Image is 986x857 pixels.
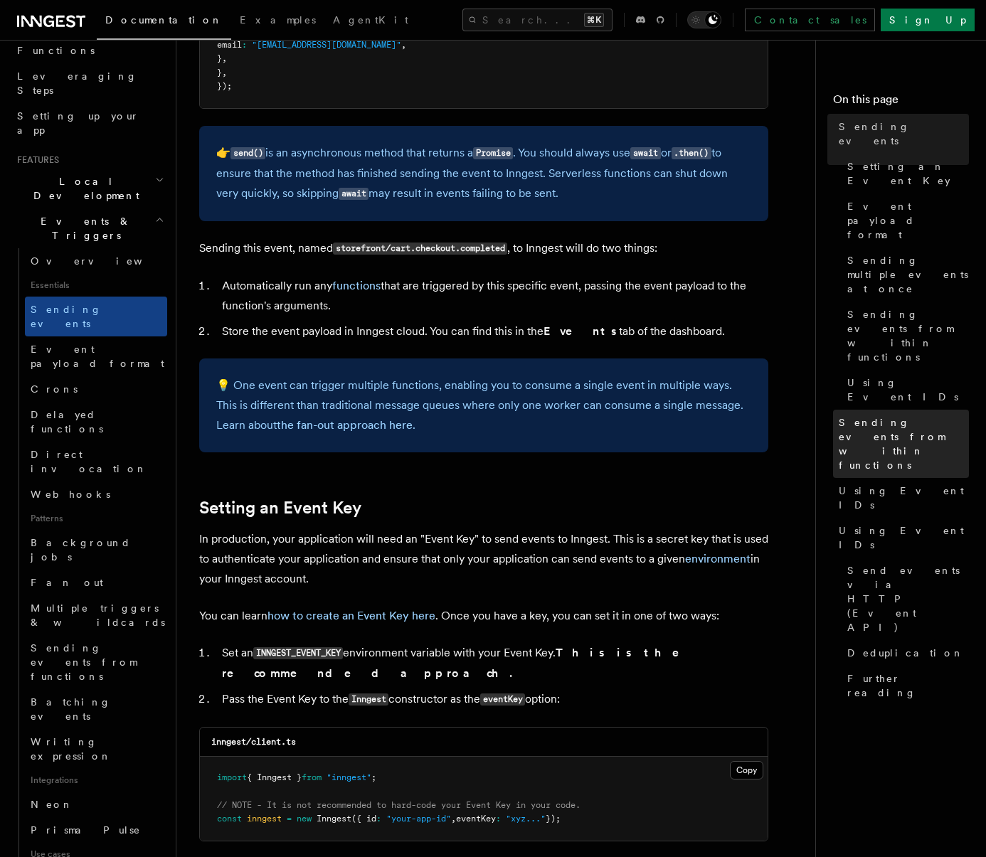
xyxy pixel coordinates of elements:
span: Direct invocation [31,449,147,474]
span: { Inngest } [247,772,302,782]
code: .then() [672,147,711,159]
span: Patterns [25,507,167,530]
button: Search...⌘K [462,9,613,31]
span: Sending multiple events at once [847,253,969,296]
kbd: ⌘K [584,13,604,27]
span: eventKey [456,814,496,824]
a: Using Event IDs [842,370,969,410]
span: Crons [31,383,78,395]
span: ({ id [351,814,376,824]
span: = [287,814,292,824]
strong: Events [544,324,619,338]
a: Leveraging Steps [11,63,167,103]
span: : [376,814,381,824]
a: Send events via HTTP (Event API) [842,558,969,640]
a: Multiple triggers & wildcards [25,595,167,635]
a: Setting up your app [11,103,167,143]
span: from [302,772,322,782]
span: "inngest" [327,772,371,782]
code: Promise [473,147,513,159]
span: , [401,40,406,50]
span: , [222,68,227,78]
code: await [630,147,660,159]
span: Prisma Pulse [31,824,141,836]
span: Batching events [31,696,111,722]
h4: On this page [833,91,969,114]
a: Sending events from within functions [833,410,969,478]
code: INNGEST_EVENT_KEY [253,647,343,659]
span: Inngest [317,814,351,824]
span: Leveraging Steps [17,70,137,96]
code: await [339,188,369,200]
a: Prisma Pulse [25,817,167,843]
span: Essentials [25,274,167,297]
li: Pass the Event Key to the constructor as the option: [218,689,768,710]
span: ; [371,772,376,782]
span: Examples [240,14,316,26]
span: const [217,814,242,824]
code: inngest/client.ts [211,737,296,747]
a: Sending events [833,114,969,154]
a: Sending events from functions [25,635,167,689]
span: Delayed functions [31,409,103,435]
span: import [217,772,247,782]
a: Background jobs [25,530,167,570]
span: email [217,40,242,50]
span: new [297,814,312,824]
li: Set an environment variable with your Event Key. [218,643,768,683]
span: Events & Triggers [11,214,155,243]
p: In production, your application will need an "Event Key" to send events to Inngest. This is a sec... [199,529,768,589]
li: Store the event payload in Inngest cloud. You can find this in the tab of the dashboard. [218,321,768,341]
span: Multiple triggers & wildcards [31,602,165,628]
span: Local Development [11,174,155,203]
a: Overview [25,248,167,274]
a: Examples [231,4,324,38]
span: Neon [31,799,73,810]
a: Sending events [25,297,167,336]
span: }); [217,81,232,91]
span: : [496,814,501,824]
a: Sending events from within functions [842,302,969,370]
a: Documentation [97,4,231,40]
span: Using Event IDs [847,376,969,404]
a: Further reading [842,666,969,706]
a: Neon [25,792,167,817]
a: Setting an Event Key [199,498,361,518]
a: Batching events [25,689,167,729]
a: Event payload format [25,336,167,376]
span: Sending events from functions [31,642,137,682]
a: Contact sales [745,9,875,31]
p: 👉 is an asynchronous method that returns a . You should always use or to ensure that the method h... [216,143,751,204]
span: Deduplication [847,646,964,660]
a: Fan out [25,570,167,595]
span: Setting an Event Key [847,159,969,188]
code: storefront/cart.checkout.completed [333,243,507,255]
span: } [217,53,222,63]
a: Event payload format [842,193,969,247]
span: Send events via HTTP (Event API) [847,563,969,634]
a: Writing expression [25,729,167,769]
span: Using Event IDs [839,523,969,552]
span: }); [546,814,561,824]
a: Delayed functions [25,402,167,442]
span: , [222,53,227,63]
span: : [242,40,247,50]
a: Deduplication [842,640,969,666]
span: Sending events from within functions [847,307,969,364]
span: Event payload format [847,199,969,242]
span: Further reading [847,671,969,700]
button: Local Development [11,169,167,208]
span: "your-app-id" [386,814,451,824]
a: the fan-out approach here [277,418,413,432]
code: eventKey [480,693,525,706]
span: Sending events from within functions [839,415,969,472]
span: Background jobs [31,537,131,563]
span: Using Event IDs [839,484,969,512]
a: functions [332,279,381,292]
span: Sending events [839,119,969,148]
a: Sign Up [881,9,975,31]
span: Features [11,154,59,166]
p: You can learn . Once you have a key, you can set it in one of two ways: [199,606,768,626]
span: } [217,68,222,78]
span: Integrations [25,769,167,792]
